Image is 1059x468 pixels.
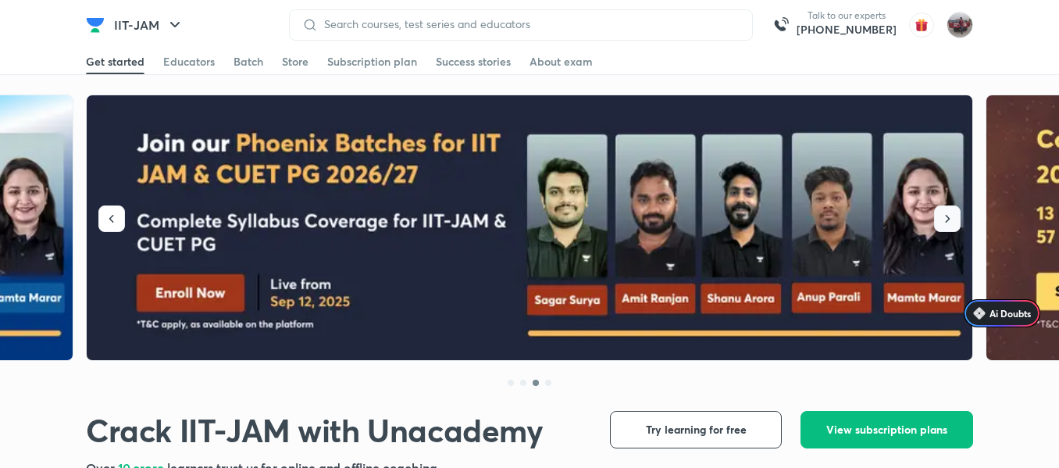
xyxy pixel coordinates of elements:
[610,411,782,448] button: Try learning for free
[797,22,897,38] a: [PHONE_NUMBER]
[765,9,797,41] img: call-us
[234,54,263,70] div: Batch
[163,54,215,70] div: Educators
[318,18,740,30] input: Search courses, test series and educators
[327,54,417,70] div: Subscription plan
[800,411,973,448] button: View subscription plans
[436,49,511,74] a: Success stories
[234,49,263,74] a: Batch
[797,9,897,22] p: Talk to our experts
[86,411,544,449] h1: Crack IIT-JAM with Unacademy
[105,9,194,41] button: IIT-JAM
[973,307,986,320] img: Icon
[646,422,747,438] span: Try learning for free
[947,12,973,38] img: amirhussain Hussain
[826,422,947,438] span: View subscription plans
[529,49,593,74] a: About exam
[282,49,308,74] a: Store
[529,54,593,70] div: About exam
[989,307,1031,320] span: Ai Doubts
[86,49,144,74] a: Get started
[909,13,934,38] img: avatar
[163,49,215,74] a: Educators
[327,49,417,74] a: Subscription plan
[86,16,105,34] img: Company Logo
[282,54,308,70] div: Store
[964,299,1040,327] a: Ai Doubts
[436,54,511,70] div: Success stories
[86,54,144,70] div: Get started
